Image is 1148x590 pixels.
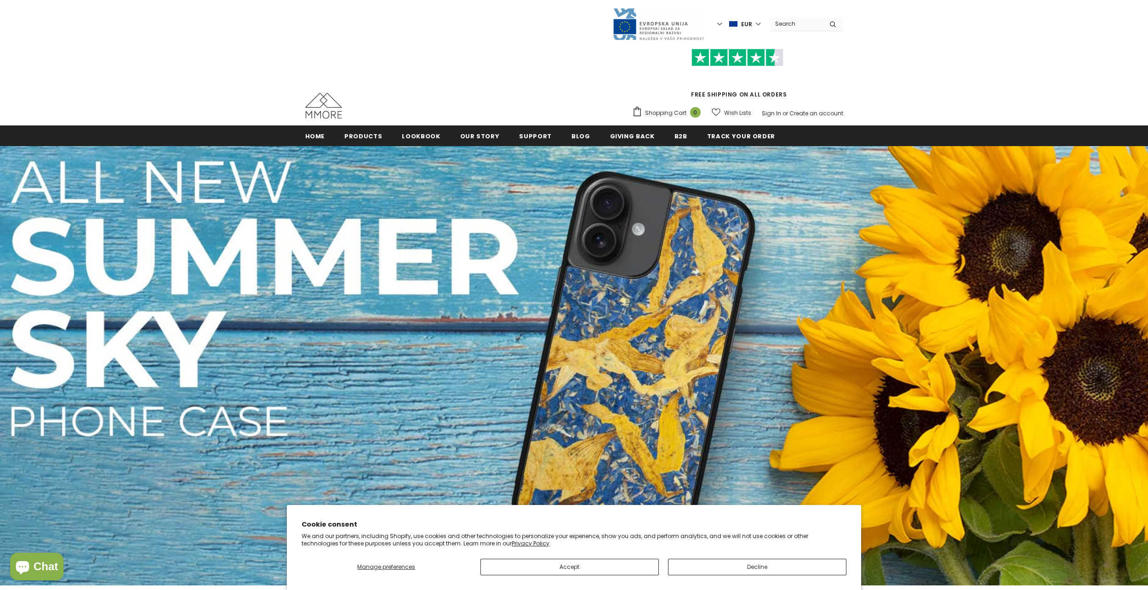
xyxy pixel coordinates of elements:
img: Javni Razpis [612,7,704,41]
span: or [782,109,788,117]
a: Create an account [789,109,843,117]
img: MMORE Cases [305,93,342,119]
button: Manage preferences [302,559,471,575]
span: Shopping Cart [645,108,686,118]
a: Shopping Cart 0 [632,106,705,120]
a: Javni Razpis [612,20,704,28]
a: Privacy Policy [512,539,549,547]
a: Wish Lists [712,105,751,121]
a: Products [344,125,382,146]
a: Giving back [610,125,655,146]
p: We and our partners, including Shopify, use cookies and other technologies to personalize your ex... [302,533,846,547]
a: Lookbook [402,125,440,146]
a: Sign In [762,109,781,117]
img: Trust Pilot Stars [691,49,783,67]
span: 0 [690,107,701,118]
inbox-online-store-chat: Shopify online store chat [7,553,66,583]
button: Decline [668,559,846,575]
input: Search Site [770,17,822,30]
a: support [519,125,552,146]
button: Accept [480,559,659,575]
a: Blog [571,125,590,146]
span: B2B [674,132,687,141]
span: Lookbook [402,132,440,141]
span: Home [305,132,325,141]
a: B2B [674,125,687,146]
span: Manage preferences [357,563,415,571]
span: Wish Lists [724,108,751,118]
a: Home [305,125,325,146]
span: EUR [741,20,752,29]
a: Our Story [460,125,500,146]
span: support [519,132,552,141]
span: Track your order [707,132,775,141]
span: FREE SHIPPING ON ALL ORDERS [632,53,843,98]
span: Blog [571,132,590,141]
span: Our Story [460,132,500,141]
h2: Cookie consent [302,520,846,529]
a: Track your order [707,125,775,146]
span: Products [344,132,382,141]
span: Giving back [610,132,655,141]
iframe: Customer reviews powered by Trustpilot [632,66,843,90]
